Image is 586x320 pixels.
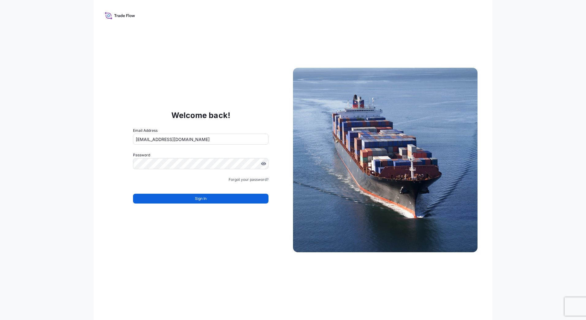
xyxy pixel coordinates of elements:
[133,128,158,134] label: Email Address
[195,196,207,202] span: Sign In
[171,110,230,120] p: Welcome back!
[261,161,266,166] button: Show password
[229,177,268,183] a: Forgot your password?
[133,134,268,145] input: example@gmail.com
[133,152,268,158] label: Password
[133,194,268,204] button: Sign In
[293,68,478,252] img: Ship illustration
